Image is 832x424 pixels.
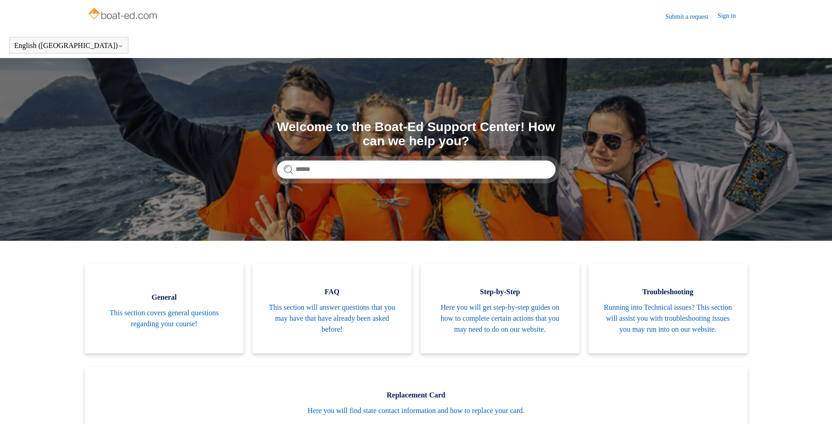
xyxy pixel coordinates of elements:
[99,307,230,329] span: This section covers general questions regarding your course!
[602,286,734,297] span: Troubleshooting
[253,264,412,353] a: FAQ This section will answer questions that you may have that have already been asked before!
[99,405,734,416] span: Here you will find state contact information and how to replace your card.
[435,286,566,297] span: Step-by-Step
[277,160,556,179] input: Search
[99,292,230,303] span: General
[435,302,566,335] span: Here you will get step-by-step guides on how to complete certain actions that you may need to do ...
[266,286,398,297] span: FAQ
[87,5,160,24] img: Boat-Ed Help Center home page
[421,264,580,353] a: Step-by-Step Here you will get step-by-step guides on how to complete certain actions that you ma...
[717,11,745,22] a: Sign in
[99,390,734,401] span: Replacement Card
[14,42,123,50] button: English ([GEOGRAPHIC_DATA])
[266,302,398,335] span: This section will answer questions that you may have that have already been asked before!
[801,393,825,417] div: Live chat
[665,12,717,21] a: Submit a request
[85,264,244,353] a: General This section covers general questions regarding your course!
[277,120,556,148] h1: Welcome to the Boat-Ed Support Center! How can we help you?
[588,264,747,353] a: Troubleshooting Running into Technical issues? This section will assist you with troubleshooting ...
[602,302,734,335] span: Running into Technical issues? This section will assist you with troubleshooting issues you may r...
